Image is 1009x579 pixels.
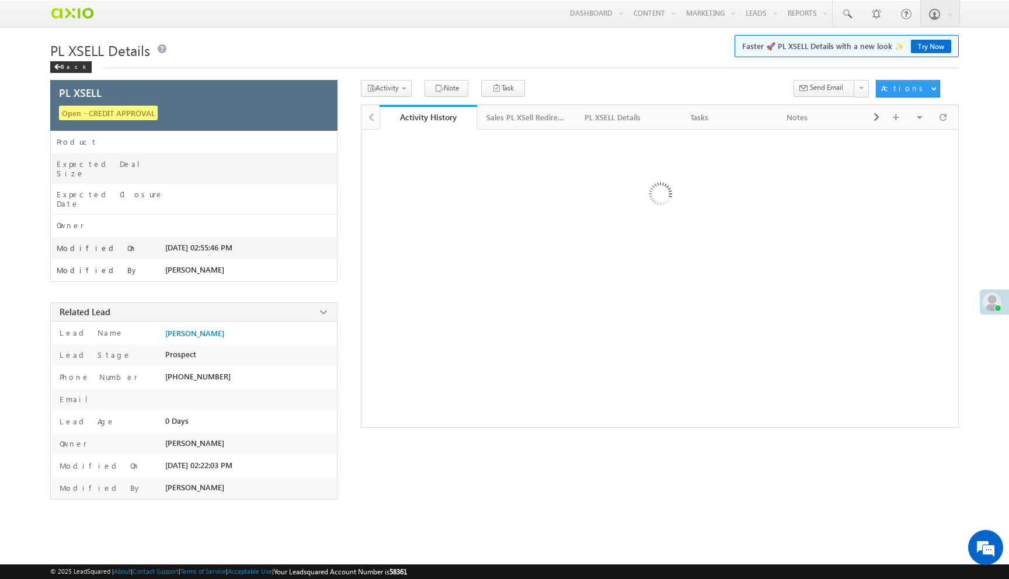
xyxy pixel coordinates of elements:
div: Back [50,61,92,73]
div: Activity History [388,111,469,123]
div: Documents [856,110,934,124]
div: Sales PL XSell Redirection [486,110,565,124]
a: [PERSON_NAME] [165,329,224,338]
span: PL XSELL [59,88,102,98]
span: Open - CREDIT APPROVAL [59,106,158,120]
button: Actions [876,80,940,97]
label: Email [57,394,97,404]
a: Tasks [651,105,749,130]
span: 58361 [389,567,407,576]
div: Notes [759,110,837,124]
span: © 2025 LeadSquared | | | | | [50,566,407,577]
span: Send Email [810,82,843,93]
div: Tasks [660,110,739,124]
div: PL XSELL Details [584,110,641,124]
a: About [114,567,131,575]
a: Notes [749,105,847,130]
button: Task [481,80,525,97]
span: Your Leadsquared Account Number is [274,567,407,576]
a: Acceptable Use [228,567,272,575]
label: Modified On [57,243,137,253]
span: Activity [375,83,399,92]
a: PL XSELL Details [575,105,651,130]
li: Sales PL XSell Redirection [477,105,575,128]
label: Phone Number [57,372,138,382]
label: Expected Closure Date [57,190,165,208]
span: Related Lead [60,306,110,318]
span: 0 Days [165,416,189,425]
button: Send Email [794,80,855,97]
span: [PHONE_NUMBER] [165,372,231,381]
label: Product [57,137,98,147]
img: Custom Logo [50,3,94,23]
button: Note [425,80,468,97]
a: Sales PL XSell Redirection [477,105,575,130]
a: Documents [847,105,945,130]
span: [PERSON_NAME] [165,265,224,274]
img: Loading ... [599,135,720,256]
label: Lead Stage [57,350,131,360]
label: Lead Name [57,327,124,338]
span: Faster 🚀 PL XSELL Details with a new look ✨ [742,40,951,52]
a: Terms of Service [180,567,226,575]
label: Expected Deal Size [57,159,165,178]
a: Contact Support [133,567,179,575]
label: Owner [57,221,84,230]
label: Owner [57,438,87,449]
label: Modified By [57,483,142,493]
span: [PERSON_NAME] [165,438,224,448]
div: Actions [881,83,927,93]
span: [DATE] 02:55:46 PM [165,243,232,252]
label: Modified By [57,266,139,275]
span: [DATE] 02:22:03 PM [165,461,232,470]
a: Activity History [380,105,478,130]
span: Prospect [165,350,196,359]
a: Try Now [911,40,951,53]
span: PL XSELL Details [50,41,150,60]
label: Modified On [57,461,140,471]
label: Lead Age [57,416,115,427]
span: [PERSON_NAME] [165,483,224,492]
button: Activity [361,80,412,97]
